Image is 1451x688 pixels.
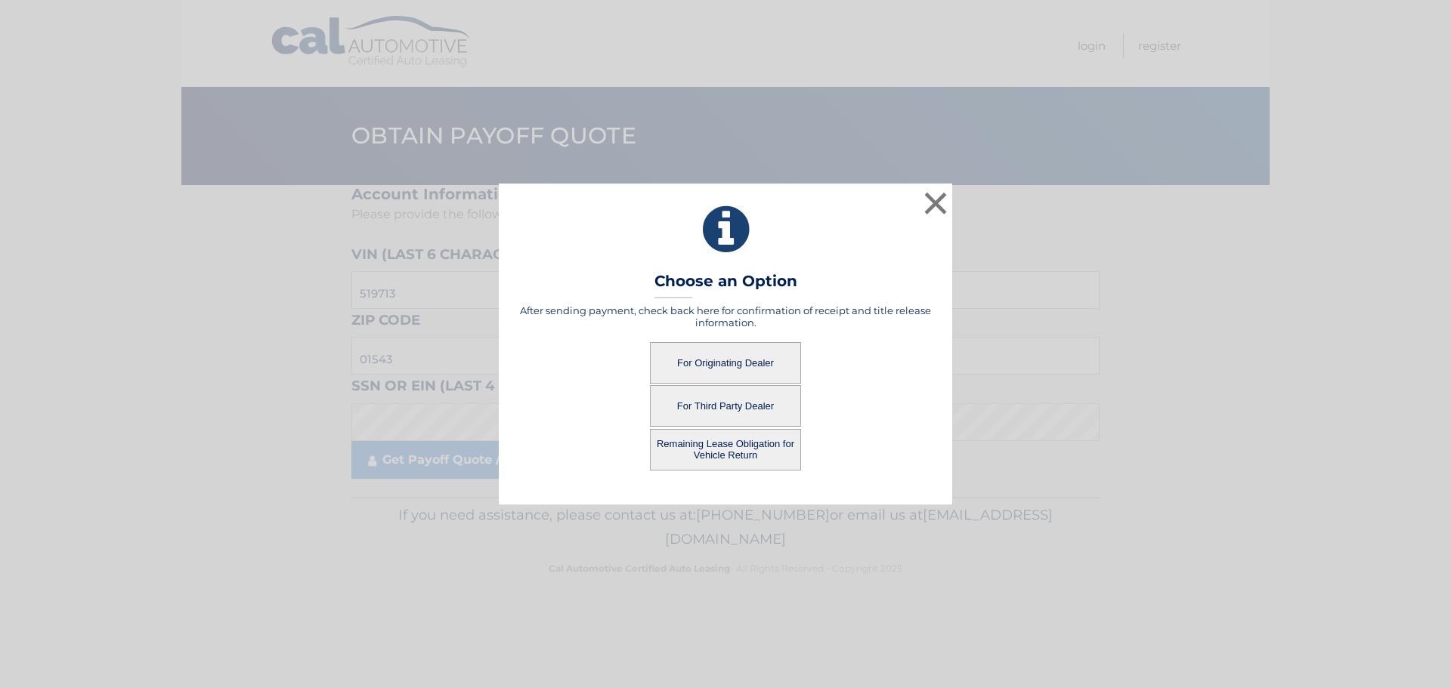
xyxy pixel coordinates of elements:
button: For Third Party Dealer [650,385,801,427]
button: × [920,188,951,218]
button: Remaining Lease Obligation for Vehicle Return [650,429,801,470]
button: For Originating Dealer [650,342,801,384]
h5: After sending payment, check back here for confirmation of receipt and title release information. [518,304,933,329]
h3: Choose an Option [654,272,797,298]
